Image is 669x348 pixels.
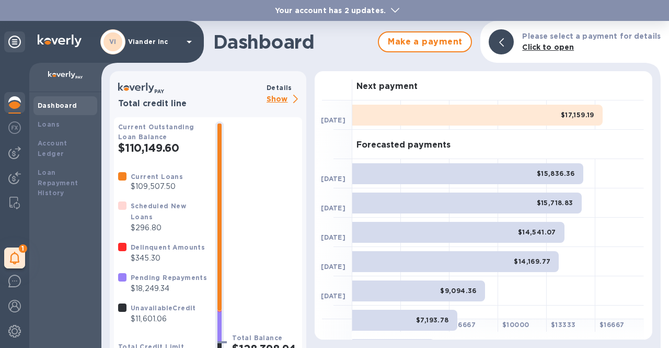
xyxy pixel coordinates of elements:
[213,31,373,53] h1: Dashboard
[19,244,27,253] span: 1
[38,35,82,47] img: Logo
[518,228,556,236] b: $14,541.07
[514,257,550,265] b: $14,169.77
[267,93,302,106] p: Show
[321,263,345,271] b: [DATE]
[440,287,477,295] b: $9,094.36
[131,222,207,233] p: $296.80
[118,99,262,109] h3: Total credit line
[416,316,449,324] b: $7,193.78
[38,139,67,158] b: Account Ledger
[232,334,282,342] b: Total Balance
[561,111,594,119] b: $17,159.19
[128,38,180,46] p: Viander inc
[131,243,205,251] b: Delinquent Amounts
[131,173,183,181] b: Current Loans
[378,31,472,52] button: Make a payment
[537,170,575,177] b: $15,836.36
[8,121,21,134] img: Foreign exchange
[38,102,77,109] b: Dashboard
[454,321,476,329] b: $ 6667
[551,321,575,329] b: $ 13333
[131,274,207,282] b: Pending Repayments
[321,116,345,124] b: [DATE]
[321,233,345,241] b: [DATE]
[599,321,624,329] b: $ 16667
[321,204,345,212] b: [DATE]
[38,120,60,128] b: Loans
[387,36,463,48] span: Make a payment
[4,31,25,52] div: Unpin categories
[522,32,661,40] b: Please select a payment for details
[131,304,196,312] b: Unavailable Credit
[118,123,194,141] b: Current Outstanding Loan Balance
[522,43,574,51] b: Click to open
[267,84,292,92] b: Details
[118,141,207,154] h2: $110,149.60
[356,140,451,150] h3: Forecasted payments
[38,169,78,197] b: Loan Repayment History
[275,6,386,15] b: Your account has 2 updates.
[321,175,345,183] b: [DATE]
[131,313,196,324] p: $11,601.06
[109,38,117,46] b: VI
[502,321,529,329] b: $ 10000
[131,181,183,192] p: $109,507.50
[131,253,205,264] p: $345.30
[131,202,186,221] b: Scheduled New Loans
[321,292,345,300] b: [DATE]
[356,82,418,92] h3: Next payment
[537,199,573,207] b: $15,718.83
[131,283,207,294] p: $18,249.34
